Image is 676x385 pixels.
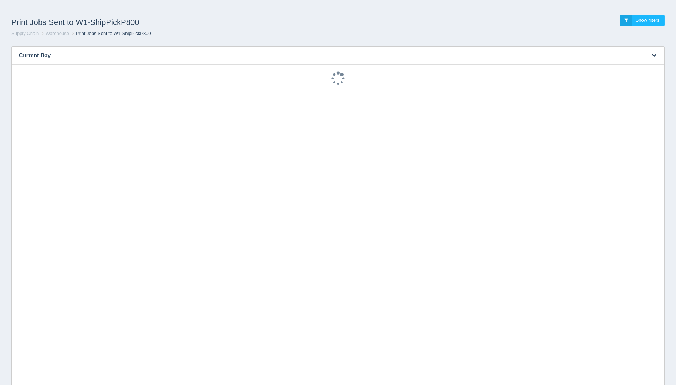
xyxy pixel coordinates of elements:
[636,17,660,23] span: Show filters
[12,47,643,65] h3: Current Day
[620,15,665,26] a: Show filters
[71,30,151,37] li: Print Jobs Sent to W1-ShipPickP800
[11,15,338,30] h1: Print Jobs Sent to W1-ShipPickP800
[46,31,69,36] a: Warehouse
[11,31,39,36] a: Supply Chain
